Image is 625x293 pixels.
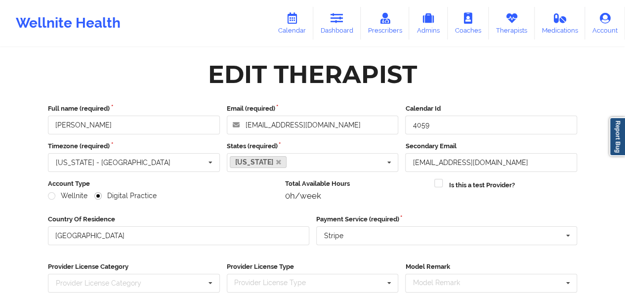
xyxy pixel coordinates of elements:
[48,179,278,189] label: Account Type
[56,280,141,287] div: Provider License Category
[361,7,410,40] a: Prescribers
[285,179,428,189] label: Total Available Hours
[324,232,343,239] div: Stripe
[271,7,313,40] a: Calendar
[48,116,220,134] input: Full name
[405,262,577,272] label: Model Remark
[227,141,399,151] label: States (required)
[585,7,625,40] a: Account
[405,153,577,172] input: Email
[48,104,220,114] label: Full name (required)
[227,262,399,272] label: Provider License Type
[313,7,361,40] a: Dashboard
[405,141,577,151] label: Secondary Email
[230,156,287,168] a: [US_STATE]
[285,191,428,201] div: 0h/week
[94,192,157,200] label: Digital Practice
[48,214,309,224] label: Country Of Residence
[232,277,320,289] div: Provider License Type
[449,180,514,190] label: Is this a test Provider?
[208,59,417,90] div: Edit Therapist
[48,262,220,272] label: Provider License Category
[409,7,448,40] a: Admins
[609,117,625,156] a: Report Bug
[227,116,399,134] input: Email address
[410,277,474,289] div: Model Remark
[535,7,585,40] a: Medications
[405,116,577,134] input: Calendar Id
[489,7,535,40] a: Therapists
[227,104,399,114] label: Email (required)
[316,214,578,224] label: Payment Service (required)
[48,141,220,151] label: Timezone (required)
[405,104,577,114] label: Calendar Id
[448,7,489,40] a: Coaches
[48,192,87,200] label: Wellnite
[56,159,170,166] div: [US_STATE] - [GEOGRAPHIC_DATA]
